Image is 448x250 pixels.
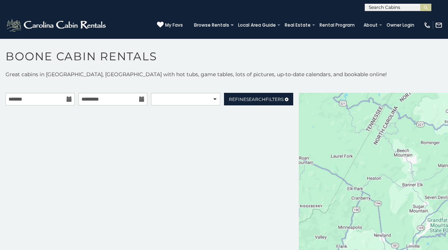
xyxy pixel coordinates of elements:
a: Real Estate [281,20,314,30]
img: White-1-2.png [6,18,108,33]
a: Local Area Guide [234,20,280,30]
span: Search [246,97,265,102]
span: Refine Filters [229,97,284,102]
img: phone-regular-white.png [424,21,431,29]
span: My Favs [165,22,183,28]
a: RefineSearchFilters [224,93,293,105]
img: mail-regular-white.png [435,21,442,29]
a: My Favs [157,21,183,29]
a: Rental Program [316,20,358,30]
a: Browse Rentals [190,20,233,30]
a: About [360,20,381,30]
a: Owner Login [383,20,418,30]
